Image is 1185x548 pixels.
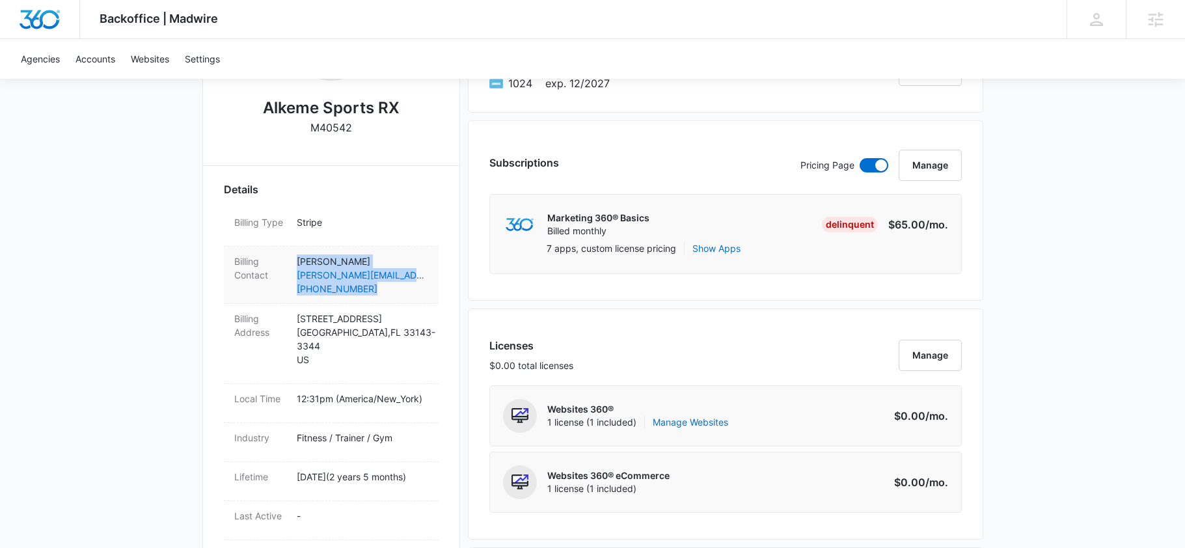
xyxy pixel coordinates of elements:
[234,509,286,523] dt: Last Active
[13,39,68,79] a: Agencies
[822,217,878,232] div: Delinquent
[234,254,286,282] dt: Billing Contact
[177,39,228,79] a: Settings
[692,241,741,255] button: Show Apps
[506,218,534,232] img: marketing360Logo
[234,312,286,339] dt: Billing Address
[224,423,439,462] div: IndustryFitness / Trainer / Gym
[489,155,559,171] h3: Subscriptions
[547,403,728,416] p: Websites 360®
[297,282,428,295] a: [PHONE_NUMBER]
[547,416,728,429] span: 1 license (1 included)
[224,182,258,197] span: Details
[224,384,439,423] div: Local Time12:31pm (America/New_York)
[297,431,428,445] p: Fitness / Trainer / Gym
[800,158,854,172] p: Pricing Page
[547,241,676,255] p: 7 apps, custom license pricing
[508,75,532,91] span: American Express ending with
[297,470,428,484] p: [DATE] ( 2 years 5 months )
[234,470,286,484] dt: Lifetime
[887,217,948,232] p: $65.00
[224,208,439,247] div: Billing TypeStripe
[925,218,948,231] span: /mo.
[224,247,439,304] div: Billing Contact[PERSON_NAME][PERSON_NAME][EMAIL_ADDRESS][DOMAIN_NAME][PHONE_NUMBER]
[547,212,649,225] p: Marketing 360® Basics
[100,12,218,25] span: Backoffice | Madwire
[887,474,948,490] p: $0.00
[68,39,123,79] a: Accounts
[310,120,352,135] p: M40542
[297,215,428,229] p: Stripe
[547,482,670,495] span: 1 license (1 included)
[263,96,400,120] h2: Alkeme Sports RX
[547,225,649,238] p: Billed monthly
[234,215,286,229] dt: Billing Type
[297,392,428,405] p: 12:31pm ( America/New_York )
[925,409,948,422] span: /mo.
[224,304,439,384] div: Billing Address[STREET_ADDRESS][GEOGRAPHIC_DATA],FL 33143-3344US
[297,509,428,523] p: -
[224,501,439,540] div: Last Active-
[887,408,948,424] p: $0.00
[547,469,670,482] p: Websites 360® eCommerce
[123,39,177,79] a: Websites
[545,75,610,91] span: exp. 12/2027
[925,476,948,489] span: /mo.
[234,431,286,445] dt: Industry
[224,462,439,501] div: Lifetime[DATE](2 years 5 months)
[489,338,573,353] h3: Licenses
[234,392,286,405] dt: Local Time
[489,359,573,372] p: $0.00 total licenses
[899,340,962,371] button: Manage
[297,312,428,366] p: [STREET_ADDRESS] [GEOGRAPHIC_DATA] , FL 33143-3344 US
[297,254,428,268] p: [PERSON_NAME]
[297,268,428,282] a: [PERSON_NAME][EMAIL_ADDRESS][DOMAIN_NAME]
[899,150,962,181] button: Manage
[653,416,728,429] a: Manage Websites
